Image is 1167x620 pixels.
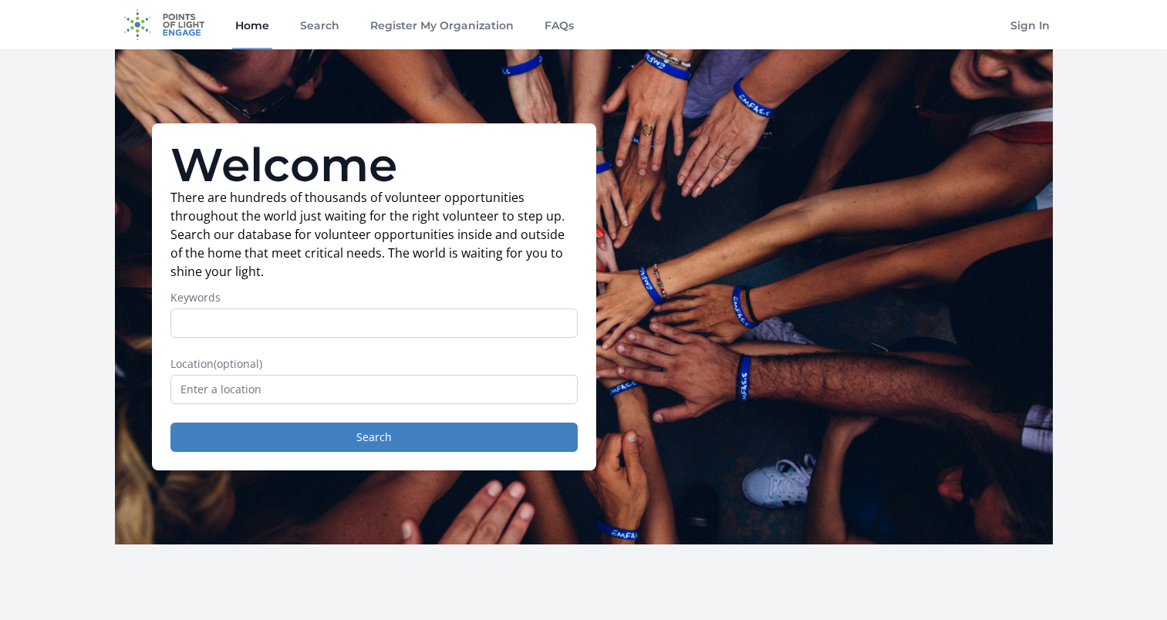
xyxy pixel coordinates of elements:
p: There are hundreds of thousands of volunteer opportunities throughout the world just waiting for ... [170,188,578,281]
label: Keywords [170,290,578,305]
button: Search [170,423,578,452]
span: (optional) [214,356,262,371]
input: Enter a location [170,375,578,404]
h1: Welcome [170,142,578,188]
label: Location [170,356,578,372]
